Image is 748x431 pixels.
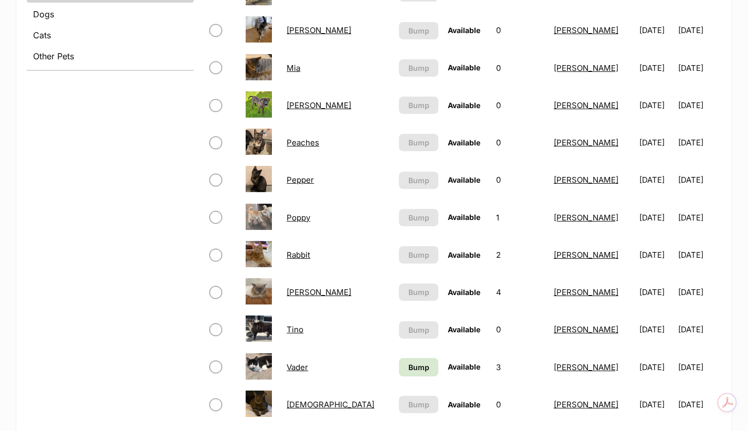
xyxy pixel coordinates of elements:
[287,213,310,223] a: Poppy
[554,63,618,73] a: [PERSON_NAME]
[554,25,618,35] a: [PERSON_NAME]
[399,283,438,301] button: Bump
[678,162,720,198] td: [DATE]
[492,274,549,310] td: 4
[492,386,549,423] td: 0
[492,87,549,123] td: 0
[678,50,720,86] td: [DATE]
[408,249,429,260] span: Bump
[399,209,438,226] button: Bump
[492,12,549,48] td: 0
[408,25,429,36] span: Bump
[678,349,720,385] td: [DATE]
[492,162,549,198] td: 0
[399,172,438,189] button: Bump
[492,311,549,348] td: 0
[408,137,429,148] span: Bump
[287,400,374,409] a: [DEMOGRAPHIC_DATA]
[635,237,677,273] td: [DATE]
[287,287,351,297] a: [PERSON_NAME]
[678,124,720,161] td: [DATE]
[287,175,314,185] a: Pepper
[678,199,720,236] td: [DATE]
[448,175,480,184] span: Available
[448,250,480,259] span: Available
[287,138,319,148] a: Peaches
[27,5,194,24] a: Dogs
[554,362,618,372] a: [PERSON_NAME]
[554,213,618,223] a: [PERSON_NAME]
[399,358,438,376] a: Bump
[448,26,480,35] span: Available
[554,138,618,148] a: [PERSON_NAME]
[448,101,480,110] span: Available
[554,175,618,185] a: [PERSON_NAME]
[635,386,677,423] td: [DATE]
[635,87,677,123] td: [DATE]
[287,324,303,334] a: Tino
[399,134,438,151] button: Bump
[492,349,549,385] td: 3
[408,287,429,298] span: Bump
[635,274,677,310] td: [DATE]
[492,199,549,236] td: 1
[678,274,720,310] td: [DATE]
[399,246,438,264] button: Bump
[554,324,618,334] a: [PERSON_NAME]
[408,324,429,335] span: Bump
[448,400,480,409] span: Available
[554,100,618,110] a: [PERSON_NAME]
[678,12,720,48] td: [DATE]
[635,50,677,86] td: [DATE]
[678,386,720,423] td: [DATE]
[554,400,618,409] a: [PERSON_NAME]
[448,63,480,72] span: Available
[287,100,351,110] a: [PERSON_NAME]
[399,396,438,413] button: Bump
[448,213,480,222] span: Available
[678,87,720,123] td: [DATE]
[554,287,618,297] a: [PERSON_NAME]
[448,325,480,334] span: Available
[399,59,438,77] button: Bump
[399,321,438,339] button: Bump
[408,62,429,73] span: Bump
[448,362,480,371] span: Available
[678,237,720,273] td: [DATE]
[287,63,300,73] a: Mia
[448,138,480,147] span: Available
[399,97,438,114] button: Bump
[635,12,677,48] td: [DATE]
[287,250,310,260] a: Rabbit
[635,311,677,348] td: [DATE]
[399,22,438,39] button: Bump
[287,362,308,372] a: Vader
[554,250,618,260] a: [PERSON_NAME]
[27,47,194,66] a: Other Pets
[635,349,677,385] td: [DATE]
[27,26,194,45] a: Cats
[408,175,429,186] span: Bump
[287,25,351,35] a: [PERSON_NAME]
[408,100,429,111] span: Bump
[408,399,429,410] span: Bump
[678,311,720,348] td: [DATE]
[408,362,429,373] span: Bump
[492,124,549,161] td: 0
[448,288,480,297] span: Available
[635,162,677,198] td: [DATE]
[408,212,429,223] span: Bump
[635,199,677,236] td: [DATE]
[492,50,549,86] td: 0
[492,237,549,273] td: 2
[635,124,677,161] td: [DATE]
